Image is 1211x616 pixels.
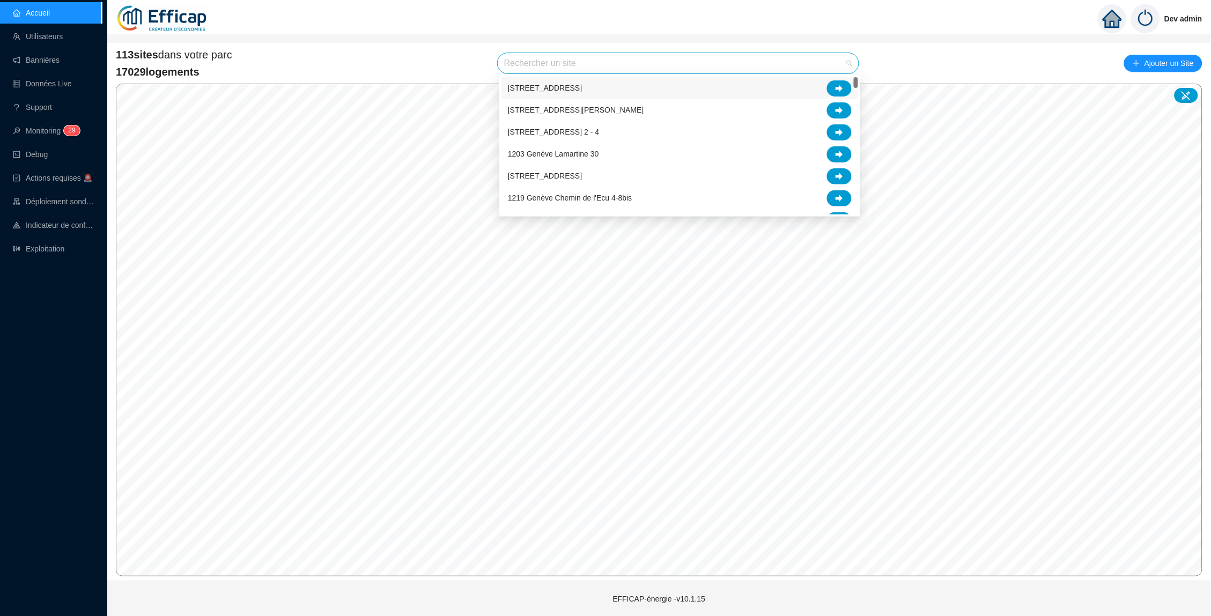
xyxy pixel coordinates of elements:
[13,197,94,206] a: clusterDéploiement sondes
[501,143,858,165] div: 1203 Genève Lamartine 30
[501,77,858,99] div: 1202 SdC Butini 15
[13,150,48,159] a: codeDebug
[501,121,858,143] div: 1203 Avenue Soret 2 - 4
[13,56,60,64] a: notificationBannières
[1144,56,1194,71] span: Ajouter un Site
[13,221,94,229] a: heat-mapIndicateur de confort
[508,149,599,160] span: 1203 Genève Lamartine 30
[13,244,64,253] a: slidersExploitation
[508,192,632,204] span: 1219 Genève Chemin de l'Ecu 4-8bis
[72,127,76,134] span: 9
[508,83,582,94] span: [STREET_ADDRESS]
[508,170,582,182] span: [STREET_ADDRESS]
[508,127,599,138] span: [STREET_ADDRESS] 2 - 4
[13,103,52,112] a: questionSupport
[13,127,77,135] a: monitorMonitoring29
[116,49,158,61] span: 113 sites
[1103,9,1122,28] span: home
[13,174,20,182] span: check-square
[501,209,858,231] div: 1226 Genève Clair-Val
[501,165,858,187] div: 1203 Rue des Cèdres 12
[116,84,1202,576] canvas: Map
[26,174,92,182] span: Actions requises 🚨
[1133,60,1140,67] span: plus
[613,595,706,603] span: EFFICAP-énergie - v10.1.15
[1124,55,1202,72] button: Ajouter un Site
[64,125,79,136] sup: 29
[116,47,232,62] span: dans votre parc
[13,9,50,17] a: homeAccueil
[13,79,72,88] a: databaseDonnées Live
[501,187,858,209] div: 1219 Genève Chemin de l'Ecu 4-8bis
[116,64,232,79] span: 17029 logements
[13,32,63,41] a: teamUtilisateurs
[1131,4,1160,33] img: power
[508,105,644,116] span: [STREET_ADDRESS][PERSON_NAME]
[501,99,858,121] div: 1203 Avenue Charles Giron 12
[68,127,72,134] span: 2
[1164,2,1202,36] span: Dev admin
